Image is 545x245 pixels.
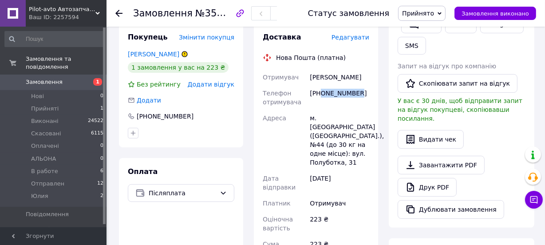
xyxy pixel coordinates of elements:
div: Нова Пошта (платна) [274,53,348,62]
button: Чат з покупцем [525,191,543,209]
div: Отримувач [308,195,371,211]
span: У вас є 30 днів, щоб відправити запит на відгук покупцеві, скопіювавши посилання. [398,97,522,122]
span: Післяплата [149,188,216,198]
button: SMS [398,37,426,55]
span: Дата відправки [263,175,296,191]
button: Замовлення виконано [454,7,536,20]
span: Редагувати [332,34,369,41]
button: Видати чек [398,130,464,149]
span: 0 [100,142,103,150]
span: Оплата [128,167,158,176]
a: Завантажити PDF [398,156,485,174]
span: 6 [100,167,103,175]
span: В работе [31,167,58,175]
span: Виконані [31,117,59,125]
span: Замовлення та повідомлення [26,55,107,71]
span: Покупці [26,225,50,233]
div: Повернутися назад [115,9,122,18]
div: Ваш ID: 2257594 [29,13,107,21]
span: Прийняті [31,105,59,113]
div: м. [GEOGRAPHIC_DATA] ([GEOGRAPHIC_DATA].), №44 (до 30 кг на одне місце): вул. Полуботка, 31 [308,110,371,170]
span: Адреса [263,115,286,122]
span: Отримувач [263,74,299,81]
span: Замовлення [133,8,193,19]
span: Без рейтингу [137,81,181,88]
span: Юлия [31,192,48,200]
div: 223 ₴ [308,211,371,236]
div: [PHONE_NUMBER] [308,85,371,110]
span: 2 [100,192,103,200]
span: Платник [263,200,291,207]
div: Статус замовлення [308,9,390,18]
button: Дублювати замовлення [398,200,504,219]
span: Скасовані [31,130,61,138]
span: 12 [97,180,103,188]
span: 1 [100,105,103,113]
span: Покупець [128,33,168,41]
span: Додати відгук [188,81,234,88]
span: Оплачені [31,142,59,150]
span: Замовлення [26,78,63,86]
span: Отправлен [31,180,64,188]
span: Замовлення виконано [462,10,529,17]
span: Оціночна вартість [263,216,293,232]
span: Доставка [263,33,301,41]
div: [PHONE_NUMBER] [136,112,194,121]
span: АЛЬОНА [31,155,56,163]
span: Прийнято [402,10,434,17]
span: 6115 [91,130,103,138]
span: 0 [100,92,103,100]
div: [DATE] [308,170,371,195]
input: Пошук [4,31,104,47]
span: №356892105 [195,8,258,19]
span: 24522 [88,117,103,125]
span: Повідомлення [26,210,69,218]
a: Друк PDF [398,178,457,197]
span: Запит на відгук про компанію [398,63,496,70]
div: 1 замовлення у вас на 223 ₴ [128,62,229,73]
a: [PERSON_NAME] [128,51,179,58]
button: Скопіювати запит на відгук [398,74,517,93]
span: 0 [100,155,103,163]
span: Телефон отримувача [263,90,301,106]
span: Нові [31,92,44,100]
span: 1 [93,78,102,86]
span: Додати [137,97,161,104]
span: Pilot-avto Автозапчасти [29,5,95,13]
div: [PERSON_NAME] [308,69,371,85]
span: Змінити покупця [179,34,234,41]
